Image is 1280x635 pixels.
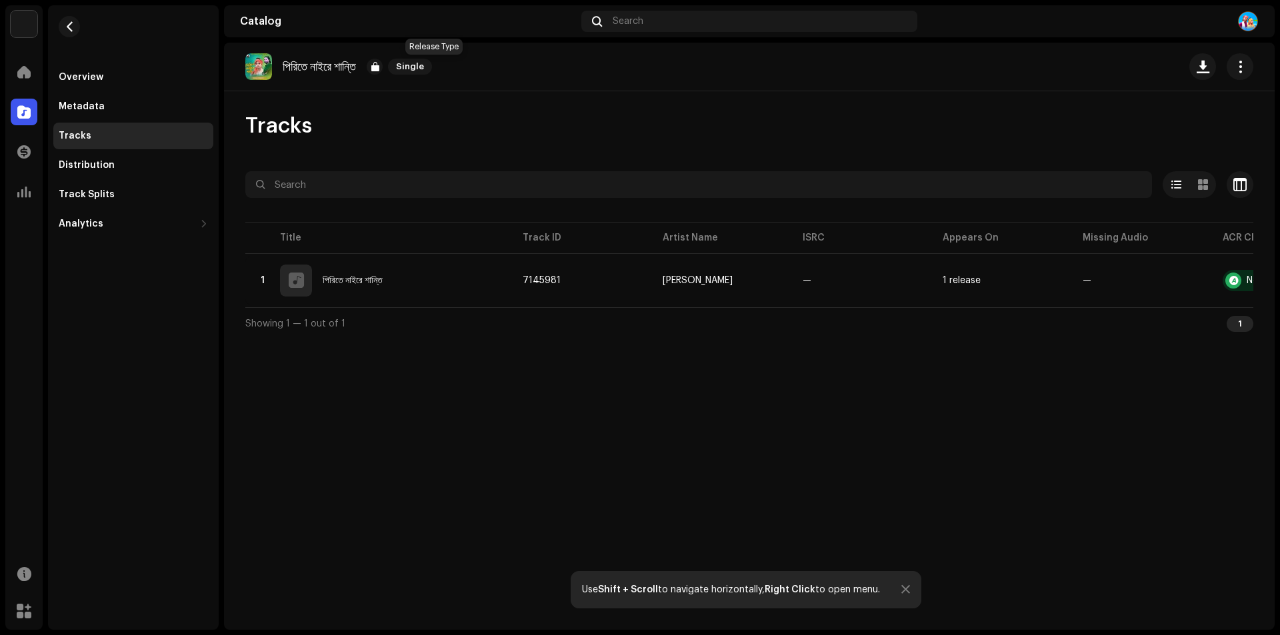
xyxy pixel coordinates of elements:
[388,59,432,75] span: Single
[59,189,115,200] div: Track Splits
[53,152,213,179] re-m-nav-item: Distribution
[943,276,981,285] div: 1 release
[598,585,658,594] strong: Shift + Scroll
[240,16,576,27] div: Catalog
[245,171,1152,198] input: Search
[59,72,103,83] div: Overview
[323,276,383,285] div: পিরিতে নাইরে শান্তি
[59,160,115,171] div: Distribution
[663,276,733,285] div: [PERSON_NAME]
[613,16,643,27] span: Search
[1227,316,1253,332] div: 1
[53,93,213,120] re-m-nav-item: Metadata
[765,585,815,594] strong: Right Click
[59,131,91,141] div: Tracks
[663,276,781,285] span: Baul Saddam
[59,101,105,112] div: Metadata
[523,276,561,285] span: 7145981
[245,113,312,139] span: Tracks
[11,11,37,37] img: bb356b9b-6e90-403f-adc8-c282c7c2e227
[283,60,356,74] p: পিরিতে নাইরে শান্তি
[53,181,213,208] re-m-nav-item: Track Splits
[1083,276,1201,285] re-a-table-badge: —
[53,211,213,237] re-m-nav-dropdown: Analytics
[803,276,811,285] div: —
[53,123,213,149] re-m-nav-item: Tracks
[943,276,1061,285] span: 1 release
[59,219,103,229] div: Analytics
[245,53,272,80] img: 123e843b-f040-4b7c-a16c-92264daad465
[245,319,345,328] span: Showing 1 — 1 out of 1
[582,584,880,595] div: Use to navigate horizontally, to open menu.
[53,64,213,91] re-m-nav-item: Overview
[1237,11,1259,32] img: 2ec38b53-635b-4fae-a0ee-5cd9029c1f0a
